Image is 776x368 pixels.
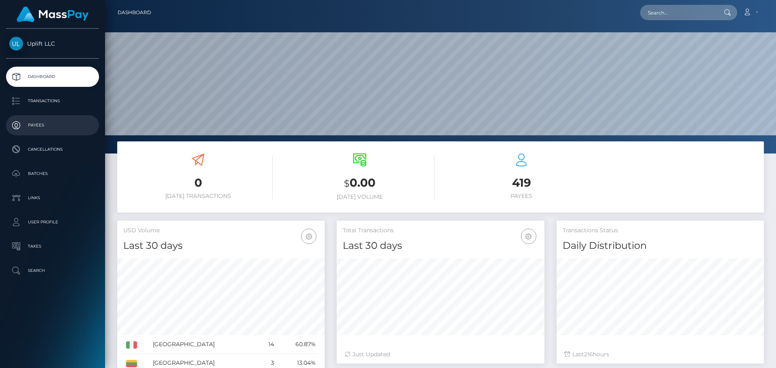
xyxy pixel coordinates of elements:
a: Batches [6,164,99,184]
h3: 0.00 [285,175,434,191]
h6: [DATE] Transactions [123,193,273,200]
h4: Last 30 days [343,239,538,253]
div: Last hours [565,350,756,359]
span: Uplift LLC [6,40,99,47]
img: IT.png [126,341,137,349]
h4: Daily Distribution [563,239,758,253]
a: User Profile [6,212,99,232]
h6: Payees [447,193,596,200]
a: Search [6,261,99,281]
a: Links [6,188,99,208]
img: Uplift LLC [9,37,23,50]
p: User Profile [9,216,96,228]
h4: Last 30 days [123,239,318,253]
a: Dashboard [6,67,99,87]
span: 216 [584,351,593,358]
p: Taxes [9,240,96,252]
h3: 419 [447,175,596,191]
img: MassPay Logo [17,6,89,22]
td: [GEOGRAPHIC_DATA] [150,335,259,354]
p: Payees [9,119,96,131]
td: 14 [259,335,277,354]
h3: 0 [123,175,273,191]
img: LT.png [126,360,137,367]
h6: [DATE] Volume [285,193,434,200]
a: Transactions [6,91,99,111]
a: Payees [6,115,99,135]
small: $ [344,178,350,189]
a: Cancellations [6,139,99,160]
h5: Total Transactions [343,227,538,235]
a: Taxes [6,236,99,257]
p: Batches [9,168,96,180]
p: Transactions [9,95,96,107]
p: Search [9,265,96,277]
div: Just Updated [345,350,536,359]
p: Cancellations [9,143,96,156]
p: Dashboard [9,71,96,83]
h5: USD Volume [123,227,318,235]
a: Dashboard [118,4,151,21]
td: 60.87% [277,335,318,354]
h5: Transactions Status [563,227,758,235]
input: Search... [640,5,716,20]
p: Links [9,192,96,204]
